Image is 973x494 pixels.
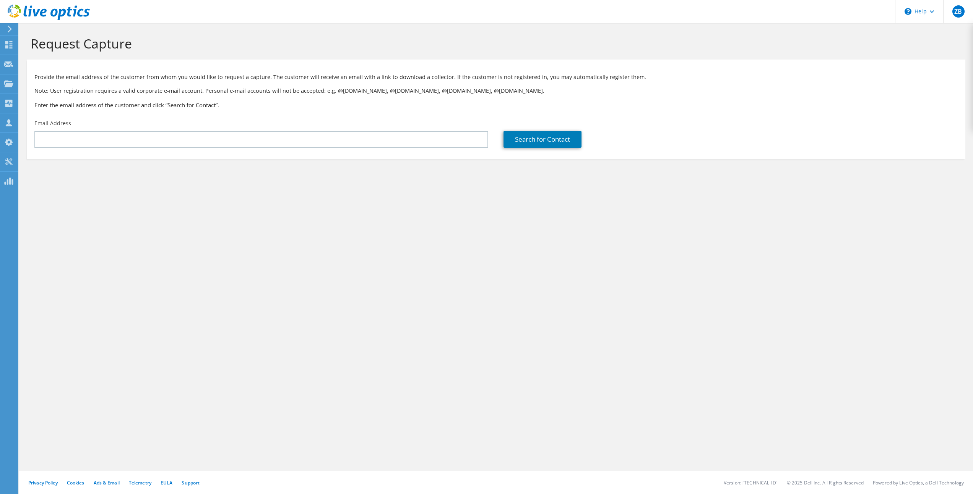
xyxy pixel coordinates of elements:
[787,479,864,486] li: © 2025 Dell Inc. All Rights Reserved
[34,101,958,109] h3: Enter the email address of the customer and click “Search for Contact”.
[94,479,120,486] a: Ads & Email
[182,479,200,486] a: Support
[905,8,911,15] svg: \n
[34,119,71,127] label: Email Address
[31,36,958,52] h1: Request Capture
[34,73,958,81] p: Provide the email address of the customer from whom you would like to request a capture. The cust...
[67,479,84,486] a: Cookies
[34,87,958,95] p: Note: User registration requires a valid corporate e-mail account. Personal e-mail accounts will ...
[873,479,964,486] li: Powered by Live Optics, a Dell Technology
[28,479,58,486] a: Privacy Policy
[724,479,778,486] li: Version: [TECHNICAL_ID]
[161,479,172,486] a: EULA
[952,5,965,18] span: ZB
[129,479,151,486] a: Telemetry
[504,131,582,148] a: Search for Contact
